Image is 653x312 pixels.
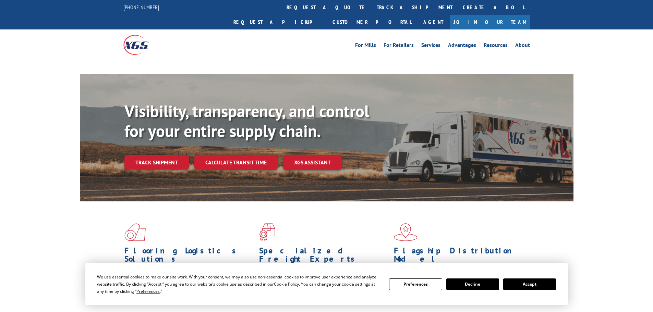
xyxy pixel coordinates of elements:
[124,247,254,266] h1: Flooring Logistics Solutions
[124,155,189,170] a: Track shipment
[450,15,530,29] a: Join Our Team
[355,42,376,50] a: For Mills
[384,42,414,50] a: For Retailers
[421,42,440,50] a: Services
[259,223,275,241] img: xgs-icon-focused-on-flooring-red
[327,15,416,29] a: Customer Portal
[448,42,476,50] a: Advantages
[416,15,450,29] a: Agent
[228,15,327,29] a: Request a pickup
[124,223,146,241] img: xgs-icon-total-supply-chain-intelligence-red
[274,281,299,287] span: Cookie Policy
[446,278,499,290] button: Decline
[283,155,342,170] a: XGS ASSISTANT
[503,278,556,290] button: Accept
[123,4,159,11] a: [PHONE_NUMBER]
[194,155,278,170] a: Calculate transit time
[394,223,418,241] img: xgs-icon-flagship-distribution-model-red
[484,42,508,50] a: Resources
[515,42,530,50] a: About
[124,100,369,141] b: Visibility, transparency, and control for your entire supply chain.
[394,247,523,266] h1: Flagship Distribution Model
[97,273,381,295] div: We use essential cookies to make our site work. With your consent, we may also use non-essential ...
[136,288,160,294] span: Preferences
[85,263,568,305] div: Cookie Consent Prompt
[259,247,389,266] h1: Specialized Freight Experts
[389,278,442,290] button: Preferences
